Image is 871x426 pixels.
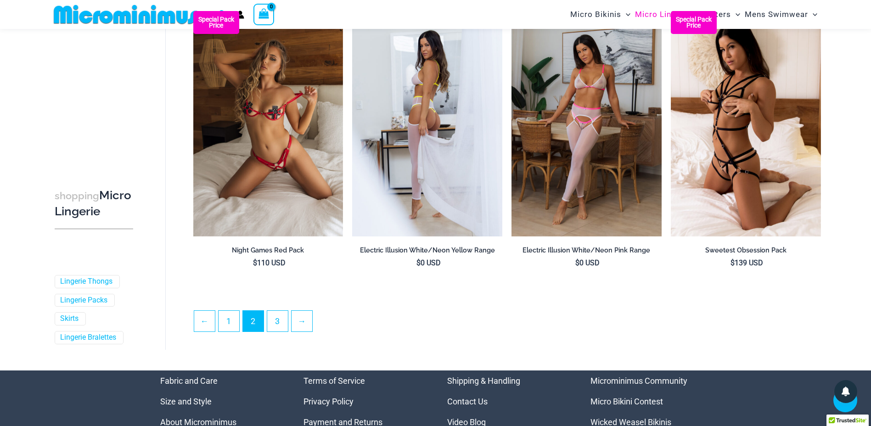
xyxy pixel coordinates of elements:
[691,3,700,26] span: Menu Toggle
[50,4,201,25] img: MM SHOP LOGO FLAT
[742,3,820,26] a: Mens SwimwearMenu ToggleMenu Toggle
[621,3,630,26] span: Menu Toggle
[193,11,343,236] img: Night Games Red 1133 Bralette 6133 Thong 04
[731,258,735,267] span: $
[575,258,579,267] span: $
[193,246,343,255] h2: Night Games Red Pack
[731,3,740,26] span: Menu Toggle
[352,246,502,255] h2: Electric Illusion White/Neon Yellow Range
[570,3,621,26] span: Micro Bikinis
[447,397,488,406] a: Contact Us
[193,246,343,258] a: Night Games Red Pack
[193,11,343,236] a: Night Games Red 1133 Bralette 6133 Thong 04 Night Games Red 1133 Bralette 6133 Thong 06Night Game...
[60,296,107,305] a: Lingerie Packs
[292,311,312,331] a: →
[236,11,244,19] a: Account icon link
[745,3,808,26] span: Mens Swimwear
[671,246,821,258] a: Sweetest Obsession Pack
[511,246,662,255] h2: Electric Illusion White/Neon Pink Range
[60,314,79,324] a: Skirts
[705,3,731,26] span: Outers
[633,3,702,26] a: Micro LingerieMenu ToggleMenu Toggle
[193,17,239,28] b: Special Pack Price
[590,376,687,386] a: Microminimus Community
[808,3,817,26] span: Menu Toggle
[253,258,257,267] span: $
[194,311,215,331] a: ←
[671,11,821,236] a: Sweetest Obsession Black 1129 Bra 6119 Bottom 1939 Bodysuit 01 99
[352,11,502,236] a: Electric Illusion White Neon Yellow 1521 Bra 611 Micro 552 Tights 01Electric Illusion White Neon ...
[416,258,441,267] bdi: 0 USD
[352,246,502,258] a: Electric Illusion White/Neon Yellow Range
[590,397,663,406] a: Micro Bikini Contest
[416,258,421,267] span: $
[447,376,520,386] a: Shipping & Handling
[253,258,286,267] bdi: 110 USD
[55,188,133,219] h3: Micro Lingerie
[303,376,365,386] a: Terms of Service
[267,311,288,331] a: Page 3
[219,311,239,331] a: Page 1
[702,3,742,26] a: OutersMenu ToggleMenu Toggle
[671,11,821,236] img: Sweetest Obsession Black 1129 Bra 6119 Bottom 1939 Bodysuit 01
[160,376,218,386] a: Fabric and Care
[193,310,821,337] nav: Product Pagination
[253,4,275,25] a: View Shopping Cart, empty
[511,11,662,236] img: Electric Illusion White Neon Pink 1521 Bra 611 Micro 552 Tights 02
[671,17,717,28] b: Special Pack Price
[635,3,691,26] span: Micro Lingerie
[575,258,600,267] bdi: 0 USD
[567,1,821,28] nav: Site Navigation
[731,258,763,267] bdi: 139 USD
[303,397,354,406] a: Privacy Policy
[511,246,662,258] a: Electric Illusion White/Neon Pink Range
[243,311,264,331] span: Page 2
[219,9,227,20] a: Search icon link
[55,190,99,202] span: shopping
[60,333,116,342] a: Lingerie Bralettes
[160,397,212,406] a: Size and Style
[568,3,633,26] a: Micro BikinisMenu ToggleMenu Toggle
[60,277,112,286] a: Lingerie Thongs
[352,11,502,236] img: Electric Illusion White Neon Yellow 1521 Bra 611 Micro 552 Tights 02
[671,246,821,255] h2: Sweetest Obsession Pack
[511,11,662,236] a: Electric Illusion White Neon Pink 1521 Bra 611 Micro 552 Tights 02Electric Illusion White Neon Pi...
